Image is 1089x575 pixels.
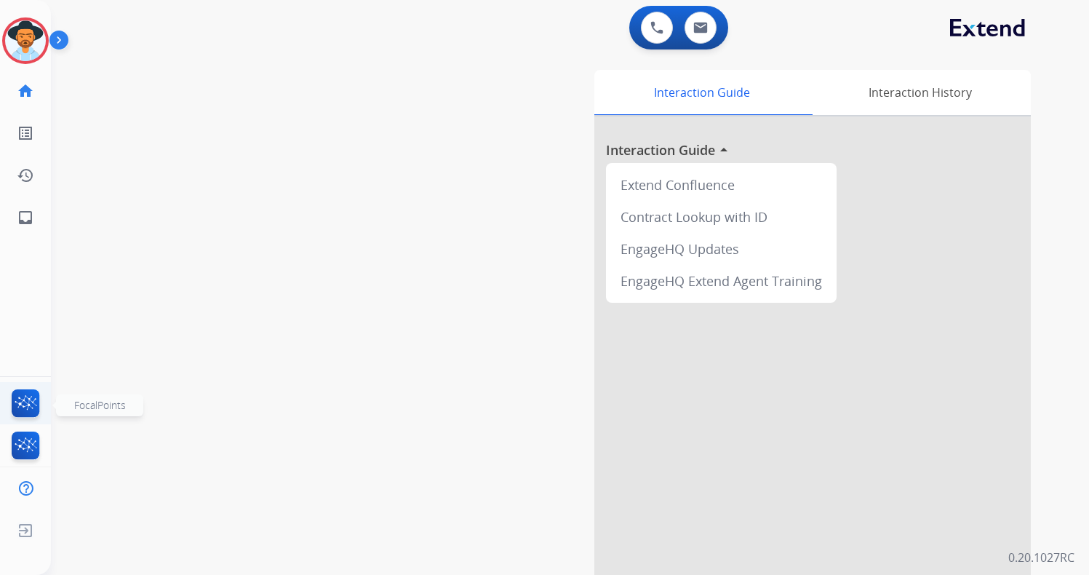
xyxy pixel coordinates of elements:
mat-icon: home [17,82,34,100]
div: Extend Confluence [612,169,831,201]
div: Contract Lookup with ID [612,201,831,233]
div: EngageHQ Extend Agent Training [612,265,831,297]
p: 0.20.1027RC [1008,549,1074,566]
img: avatar [5,20,46,61]
mat-icon: list_alt [17,124,34,142]
div: Interaction Guide [594,70,809,115]
mat-icon: inbox [17,209,34,226]
div: Interaction History [809,70,1031,115]
span: FocalPoints [74,398,126,412]
div: EngageHQ Updates [612,233,831,265]
mat-icon: history [17,167,34,184]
